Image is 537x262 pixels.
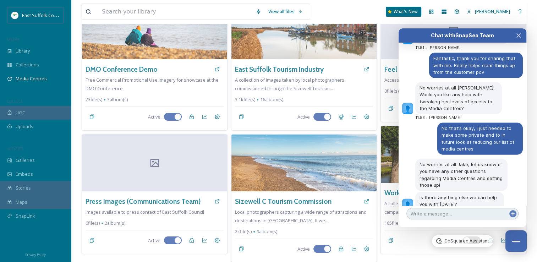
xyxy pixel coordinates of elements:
[411,32,514,39] div: Chat with SnapSea Team
[384,88,399,94] span: 0 file(s)
[86,220,100,226] span: 6 file(s)
[235,96,255,103] span: 3.1k file(s)
[511,28,526,43] button: Close Chat
[402,103,413,114] img: 4771da2d86e4a1b729a13ab7ce151d63
[505,230,527,252] button: Close Chat
[384,220,404,226] span: 165 file(s)
[260,96,283,103] span: 16 album(s)
[384,188,452,198] a: Work Inspiration Week
[82,2,227,59] img: DSC_8619.jpg
[235,64,324,75] a: East Suffolk Tourism Industry
[402,199,413,210] img: 4771da2d86e4a1b729a13ab7ce151d63
[16,171,33,178] span: Embeds
[475,8,510,15] span: [PERSON_NAME]
[381,126,526,183] img: mary%40ettphotography.co.uk-Leiston-Thorpeness-144.jpg
[231,135,377,191] img: DSC_8515.jpg
[16,123,33,130] span: Uploads
[7,146,23,151] span: WIDGETS
[384,77,508,83] span: Access to East Suffolk Council's Feel Good Suffolk imagery
[16,48,30,54] span: Library
[86,64,158,75] a: DMO Conference Demo
[16,61,39,68] span: Collections
[107,96,128,103] span: 3 album(s)
[297,114,310,120] span: Active
[235,209,367,224] span: Local photographers capturing a wide range of attractions and destinations in [GEOGRAPHIC_DATA], ...
[16,185,31,191] span: Stories
[386,7,421,17] a: What's New
[148,237,160,244] span: Active
[98,4,252,20] input: Search your library
[265,5,306,18] a: View all files
[425,45,427,50] span: •
[415,115,466,120] div: 11:53 [PERSON_NAME]
[11,12,18,19] img: ESC%20Logo.png
[16,109,25,116] span: UGC
[463,5,514,18] a: [PERSON_NAME]
[25,250,46,258] a: Privacy Policy
[235,77,344,92] span: A collection of images taken by local photographers commissioned through the Sizewell Tourism...
[22,12,64,18] span: East Suffolk Council
[105,220,125,226] span: 2 album(s)
[16,157,35,164] span: Galleries
[433,55,517,75] span: Fantastic, thank you for sharing that with me. Really helps clear things up from the customer pov
[420,162,504,188] span: No worries at all Jake, let us know if you have any other questions regarding Media Centres and s...
[16,213,35,219] span: SnapLink
[7,37,20,42] span: MEDIA
[432,235,493,247] a: GoSquared Assistant
[7,98,22,104] span: COLLECT
[297,246,310,252] span: Active
[415,45,465,50] div: 11:51 [PERSON_NAME]
[384,64,439,75] a: Feel Good Suffolk
[384,200,513,215] span: A collection of images for students to use within the Tourism campaign workshop (You will not be...
[16,75,47,82] span: Media Centres
[86,196,201,207] a: Press Images (Communications Team)
[420,85,496,111] span: No worries at all [PERSON_NAME]! Would you like any help with tweaking her levels of access to th...
[16,199,27,206] span: Maps
[86,77,219,92] span: Free Commercial Promotional Use imagery for showcase at the DMO Conference
[25,252,46,257] span: Privacy Policy
[235,196,331,207] a: Sizewell C Tourism Commission
[257,228,277,235] span: 9 album(s)
[426,115,428,120] span: •
[86,96,102,103] span: 23 file(s)
[148,114,160,120] span: Active
[231,2,377,59] img: DSC_8723.jpg
[420,195,498,207] span: Is there anything else we can help you with [DATE]?
[235,228,252,235] span: 2k file(s)
[442,125,516,152] span: No that's okay, I just needed to make some private and to in future look at reducing our list of ...
[86,209,204,215] span: Images available to press contact of East Suffolk Council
